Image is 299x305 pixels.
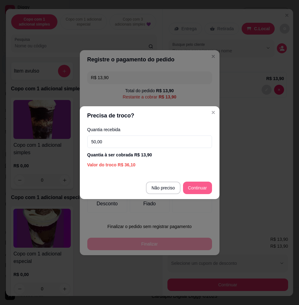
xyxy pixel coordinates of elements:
button: Não preciso [146,182,181,194]
button: Close [208,107,218,117]
div: Quantia à ser cobrada R$ 13,90 [87,152,212,158]
div: Valor do troco R$ 36,10 [87,162,212,168]
button: Continuar [183,182,212,194]
label: Quantia recebida [87,127,212,132]
header: Precisa de troco? [80,106,219,125]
